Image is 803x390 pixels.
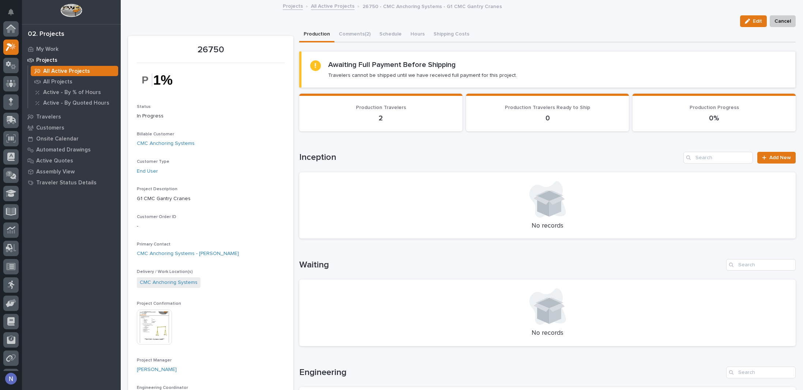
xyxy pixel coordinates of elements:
span: Project Confirmation [137,301,181,306]
span: Edit [753,18,762,25]
input: Search [683,152,753,164]
a: Assembly View [22,166,121,177]
span: Delivery / Work Location(s) [137,270,193,274]
button: users-avatar [3,371,19,386]
p: Travelers cannot be shipped until we have received full payment for this project. [328,72,517,79]
a: Add New [757,152,796,164]
a: Active Quotes [22,155,121,166]
a: All Active Projects [311,1,354,10]
p: Onsite Calendar [36,136,79,142]
span: Production Travelers [356,105,406,110]
button: Hours [406,27,429,42]
h1: Inception [299,152,680,163]
p: In Progress [137,112,285,120]
a: [PERSON_NAME] [137,366,177,374]
span: Engineering Coordinator [137,386,188,390]
a: All Projects [28,76,121,87]
span: Cancel [774,17,791,26]
p: All Active Projects [43,68,90,75]
span: Customer Type [137,160,169,164]
button: Notifications [3,4,19,20]
input: Search [726,367,796,378]
a: CMC Anchoring Systems [137,140,195,147]
button: Schedule [375,27,406,42]
a: Onsite Calendar [22,133,121,144]
p: Active Quotes [36,158,73,164]
p: No records [308,329,787,337]
h1: Engineering [299,367,723,378]
span: Billable Customer [137,132,174,136]
p: - [137,222,285,230]
p: Travelers [36,114,61,120]
span: Project Description [137,187,177,191]
input: Search [726,259,796,271]
span: Project Manager [137,358,172,363]
p: Active - By Quoted Hours [43,100,109,106]
p: All Projects [43,79,72,85]
p: No records [308,222,787,230]
a: Travelers [22,111,121,122]
p: Traveler Status Details [36,180,97,186]
button: Cancel [770,15,796,27]
p: My Work [36,46,59,53]
div: Notifications [9,9,19,20]
button: Edit [740,15,767,27]
button: Comments (2) [334,27,375,42]
div: 02. Projects [28,30,64,38]
p: Assembly View [36,169,75,175]
p: 0 [475,114,620,123]
a: All Active Projects [28,66,121,76]
button: Shipping Costs [429,27,474,42]
a: End User [137,168,158,175]
p: Automated Drawings [36,147,91,153]
span: Add New [769,155,791,160]
span: Production Progress [690,105,739,110]
h2: Awaiting Full Payment Before Shipping [328,60,456,69]
a: Automated Drawings [22,144,121,155]
p: Customers [36,125,64,131]
p: G1 CMC Gantry Cranes [137,195,285,203]
a: Active - By Quoted Hours [28,98,121,108]
p: 26750 - CMC Anchoring Systems - G1 CMC Gantry Cranes [363,2,502,10]
a: Customers [22,122,121,133]
span: Status [137,105,151,109]
p: Active - By % of Hours [43,89,101,96]
a: Projects [22,55,121,65]
span: Production Travelers Ready to Ship [505,105,590,110]
button: Production [299,27,334,42]
a: CMC Anchoring Systems [140,279,198,286]
span: Primary Contact [137,242,170,247]
img: Workspace Logo [60,4,82,17]
a: Active - By % of Hours [28,87,121,97]
h1: Waiting [299,260,723,270]
p: Projects [36,57,57,64]
a: Traveler Status Details [22,177,121,188]
p: 2 [308,114,454,123]
span: Customer Order ID [137,215,176,219]
p: 26750 [137,45,285,55]
a: Projects [283,1,303,10]
p: 0% [641,114,787,123]
a: CMC Anchoring Systems - [PERSON_NAME] [137,250,239,258]
a: My Work [22,44,121,55]
img: cGNRRdT79SMdUtLQGZwz_kCK3xK6vWhHVkYI-oOZqm8 [137,67,192,93]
